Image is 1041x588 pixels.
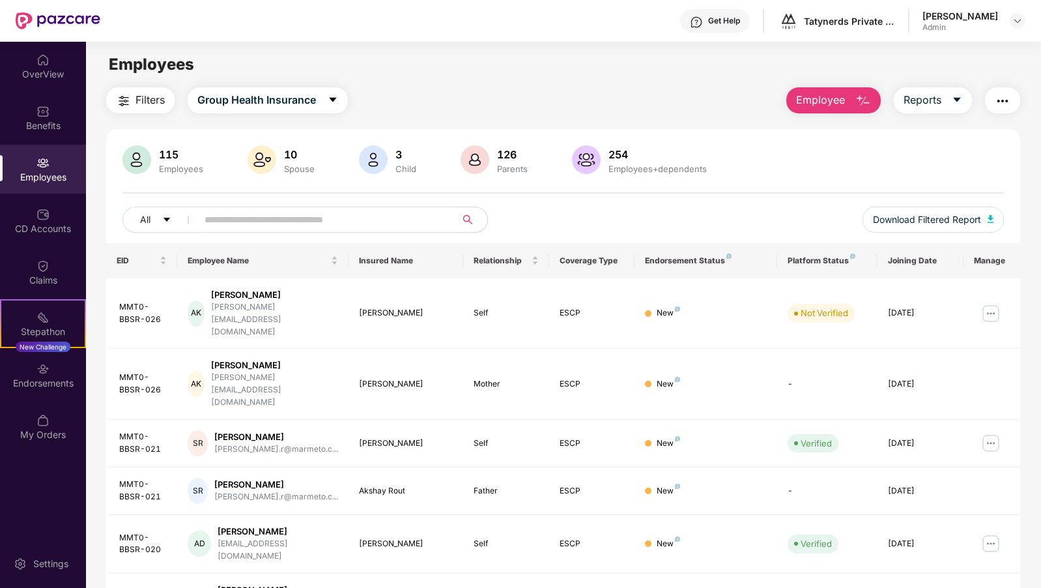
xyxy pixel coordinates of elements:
img: manageButton [980,533,1001,554]
div: [DATE] [888,378,953,390]
img: svg+xml;base64,PHN2ZyB4bWxucz0iaHR0cDovL3d3dy53My5vcmcvMjAwMC9zdmciIHdpZHRoPSIyNCIgaGVpZ2h0PSIyNC... [995,93,1010,109]
div: Get Help [708,16,740,26]
img: svg+xml;base64,PHN2ZyB4bWxucz0iaHR0cDovL3d3dy53My5vcmcvMjAwMC9zdmciIHdpZHRoPSI4IiBoZWlnaHQ9IjgiIH... [675,537,680,542]
div: [PERSON_NAME] [922,10,998,22]
img: svg+xml;base64,PHN2ZyB4bWxucz0iaHR0cDovL3d3dy53My5vcmcvMjAwMC9zdmciIHdpZHRoPSI4IiBoZWlnaHQ9IjgiIH... [675,436,680,441]
div: Self [474,437,539,450]
div: New [657,378,680,390]
div: [PERSON_NAME].r@marmeto.c... [214,443,338,456]
span: Reports [904,92,941,108]
div: [PERSON_NAME] [211,359,339,372]
th: Manage [963,243,1021,278]
div: MMT0-BBSR-021 [119,478,167,503]
div: [PERSON_NAME] [211,289,339,301]
td: - [777,349,877,420]
div: [PERSON_NAME][EMAIL_ADDRESS][DOMAIN_NAME] [211,372,339,409]
div: [PERSON_NAME] [359,378,452,390]
div: Endorsement Status [645,256,767,266]
button: Group Health Insurancecaret-down [188,87,348,113]
img: svg+xml;base64,PHN2ZyBpZD0iQ2xhaW0iIHhtbG5zPSJodHRwOi8vd3d3LnczLm9yZy8yMDAwL3N2ZyIgd2lkdGg9IjIwIi... [36,259,50,272]
span: Employee [796,92,845,108]
img: svg+xml;base64,PHN2ZyBpZD0iU2V0dGluZy0yMHgyMCIgeG1sbnM9Imh0dHA6Ly93d3cudzMub3JnLzIwMDAvc3ZnIiB3aW... [14,557,27,570]
div: New Challenge [16,342,70,352]
th: Insured Name [349,243,463,278]
img: svg+xml;base64,PHN2ZyBpZD0iRW5kb3JzZW1lbnRzIiB4bWxucz0iaHR0cDovL3d3dy53My5vcmcvMjAwMC9zdmciIHdpZH... [36,362,50,375]
div: ESCP [560,378,625,390]
button: Employee [786,87,881,113]
div: [PERSON_NAME] [359,437,452,450]
div: [DATE] [888,485,953,497]
div: [PERSON_NAME] [359,307,452,319]
div: MMT0-BBSR-021 [119,431,167,456]
img: svg+xml;base64,PHN2ZyB4bWxucz0iaHR0cDovL3d3dy53My5vcmcvMjAwMC9zdmciIHhtbG5zOnhsaW5rPSJodHRwOi8vd3... [855,93,871,109]
div: Settings [29,557,72,570]
div: 115 [156,148,206,161]
div: 254 [606,148,709,161]
span: Filters [135,92,165,108]
td: - [777,467,877,515]
div: [DATE] [888,538,953,550]
img: svg+xml;base64,PHN2ZyB4bWxucz0iaHR0cDovL3d3dy53My5vcmcvMjAwMC9zdmciIHdpZHRoPSI4IiBoZWlnaHQ9IjgiIH... [726,254,732,259]
div: SR [188,478,208,504]
img: svg+xml;base64,PHN2ZyB4bWxucz0iaHR0cDovL3d3dy53My5vcmcvMjAwMC9zdmciIHdpZHRoPSIyMSIgaGVpZ2h0PSIyMC... [36,311,50,324]
span: search [455,214,481,225]
div: [PERSON_NAME] [218,525,338,538]
img: svg+xml;base64,PHN2ZyBpZD0iSG9tZSIgeG1sbnM9Imh0dHA6Ly93d3cudzMub3JnLzIwMDAvc3ZnIiB3aWR0aD0iMjAiIG... [36,53,50,66]
button: Filters [106,87,175,113]
span: All [140,213,150,227]
button: Reportscaret-down [894,87,972,113]
div: Tatynerds Private Limited [804,15,895,27]
img: svg+xml;base64,PHN2ZyBpZD0iQ0RfQWNjb3VudHMiIGRhdGEtbmFtZT0iQ0QgQWNjb3VudHMiIHhtbG5zPSJodHRwOi8vd3... [36,208,50,221]
div: AD [188,531,211,557]
img: svg+xml;base64,PHN2ZyBpZD0iSGVscC0zMngzMiIgeG1sbnM9Imh0dHA6Ly93d3cudzMub3JnLzIwMDAvc3ZnIiB3aWR0aD... [690,16,703,29]
span: Group Health Insurance [197,92,316,108]
div: [PERSON_NAME].r@marmeto.c... [214,491,338,503]
img: svg+xml;base64,PHN2ZyB4bWxucz0iaHR0cDovL3d3dy53My5vcmcvMjAwMC9zdmciIHhtbG5zOnhsaW5rPSJodHRwOi8vd3... [248,145,276,174]
div: AK [188,371,205,397]
th: Joining Date [877,243,963,278]
th: Employee Name [177,243,349,278]
div: New [657,485,680,497]
img: svg+xml;base64,PHN2ZyBpZD0iRW1wbG95ZWVzIiB4bWxucz0iaHR0cDovL3d3dy53My5vcmcvMjAwMC9zdmciIHdpZHRoPS... [36,156,50,169]
button: Allcaret-down [122,207,202,233]
div: ESCP [560,437,625,450]
div: [DATE] [888,437,953,450]
div: ESCP [560,485,625,497]
th: EID [106,243,178,278]
div: Employees [156,164,206,174]
div: New [657,307,680,319]
span: Download Filtered Report [873,213,981,227]
th: Relationship [463,243,549,278]
span: caret-down [162,215,171,226]
img: svg+xml;base64,PHN2ZyBpZD0iQmVuZWZpdHMiIHhtbG5zPSJodHRwOi8vd3d3LnczLm9yZy8yMDAwL3N2ZyIgd2lkdGg9Ij... [36,105,50,118]
div: Platform Status [788,256,867,266]
span: EID [117,256,158,266]
div: SR [188,430,208,456]
img: svg+xml;base64,PHN2ZyBpZD0iRHJvcGRvd24tMzJ4MzIiIHhtbG5zPSJodHRwOi8vd3d3LnczLm9yZy8yMDAwL3N2ZyIgd2... [1012,16,1023,26]
div: MMT0-BBSR-026 [119,372,167,396]
img: manageButton [980,433,1001,454]
div: MMT0-BBSR-026 [119,301,167,326]
div: [PERSON_NAME][EMAIL_ADDRESS][DOMAIN_NAME] [211,301,339,338]
span: Relationship [474,256,529,266]
span: Employee Name [188,256,328,266]
div: [PERSON_NAME] [214,478,338,491]
div: ESCP [560,307,625,319]
img: svg+xml;base64,PHN2ZyBpZD0iTXlfT3JkZXJzIiBkYXRhLW5hbWU9Ik15IE9yZGVycyIgeG1sbnM9Imh0dHA6Ly93d3cudz... [36,414,50,427]
img: svg+xml;base64,PHN2ZyB4bWxucz0iaHR0cDovL3d3dy53My5vcmcvMjAwMC9zdmciIHhtbG5zOnhsaW5rPSJodHRwOi8vd3... [122,145,151,174]
img: logo%20-%20black%20(1).png [779,12,798,31]
div: Father [474,485,539,497]
div: Spouse [281,164,317,174]
span: caret-down [328,95,338,106]
img: svg+xml;base64,PHN2ZyB4bWxucz0iaHR0cDovL3d3dy53My5vcmcvMjAwMC9zdmciIHdpZHRoPSI4IiBoZWlnaHQ9IjgiIH... [675,306,680,312]
span: Employees [109,55,194,74]
div: [EMAIL_ADDRESS][DOMAIN_NAME] [218,538,338,563]
div: [DATE] [888,307,953,319]
span: caret-down [952,95,962,106]
th: Coverage Type [549,243,635,278]
img: svg+xml;base64,PHN2ZyB4bWxucz0iaHR0cDovL3d3dy53My5vcmcvMjAwMC9zdmciIHdpZHRoPSIyNCIgaGVpZ2h0PSIyNC... [116,93,132,109]
div: MMT0-BBSR-020 [119,532,167,557]
div: Child [393,164,419,174]
img: svg+xml;base64,PHN2ZyB4bWxucz0iaHR0cDovL3d3dy53My5vcmcvMjAwMC9zdmciIHhtbG5zOnhsaW5rPSJodHRwOi8vd3... [988,215,994,223]
div: Parents [494,164,530,174]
